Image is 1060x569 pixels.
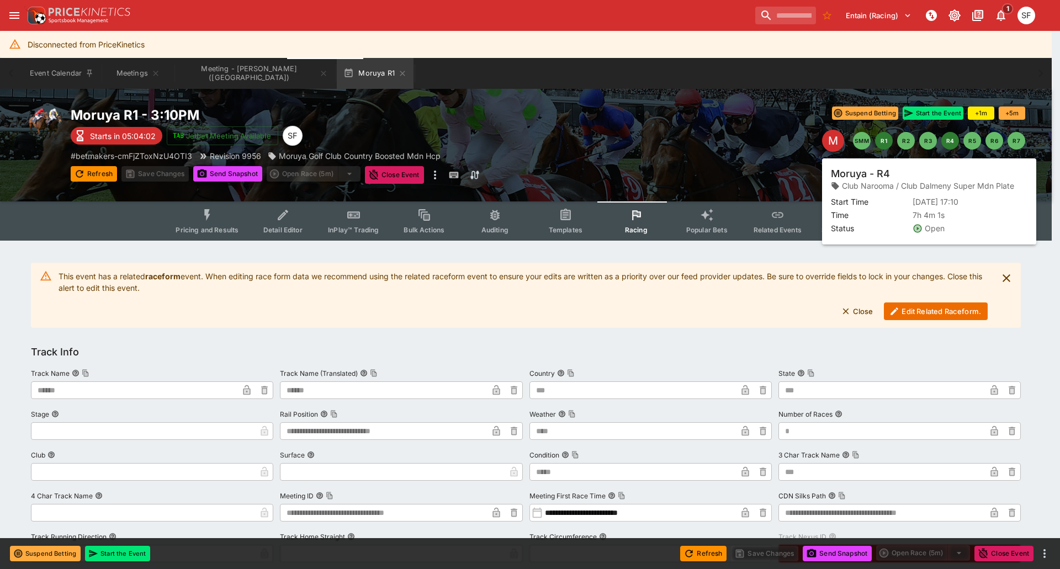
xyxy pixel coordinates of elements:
p: Club [31,450,45,460]
button: No Bookmarks [818,7,836,24]
p: Track Name [31,369,70,378]
p: State [778,369,795,378]
button: Copy To Clipboard [571,451,579,459]
button: Select Tenant [839,7,918,24]
div: Sugaluopea Filipaina [283,126,303,146]
p: Overtype [882,169,911,181]
button: R3 [919,132,937,150]
p: Track Running Direction [31,532,107,541]
div: Moruya Golf Club Country Boosted Mdn Hcp [268,150,441,162]
button: Notifications [991,6,1011,25]
span: Pricing and Results [176,226,239,234]
p: Stage [31,410,49,419]
span: Racing [625,226,648,234]
img: horse_racing.png [26,107,62,142]
p: Number of Races [778,410,833,419]
p: Track Name (Translated) [280,369,358,378]
p: 3 Char Track Name [778,450,840,460]
p: Auto-Save [985,169,1020,181]
button: Refresh [71,166,117,182]
button: Edit Related Raceform. [884,302,988,320]
button: +5m [999,107,1025,120]
button: Close Event [974,546,1033,561]
button: NOT Connected to PK [921,6,941,25]
button: Meetings [103,58,173,89]
p: Track Home Straight [280,532,345,541]
div: This event has a related event. When editing race form data we recommend using the related racefo... [59,266,988,325]
button: Suspend Betting [832,107,898,120]
button: Meeting - Moruya (AUS) [176,58,335,89]
img: PriceKinetics [49,8,130,16]
p: Revision 9956 [210,150,261,162]
button: R6 [985,132,1003,150]
button: Close Event [365,166,424,184]
p: Condition [529,450,559,460]
button: Send Snapshot [803,546,872,561]
p: Rail Position [280,410,318,419]
p: Track Nexus ID [778,532,826,541]
button: R1 [875,132,893,150]
span: Templates [549,226,582,234]
span: Bulk Actions [404,226,444,234]
button: R7 [1008,132,1025,150]
button: Copy To Clipboard [838,492,846,499]
p: Country [529,369,555,378]
div: Edit Meeting [822,130,844,152]
button: Documentation [968,6,988,25]
p: Meeting ID [280,491,314,501]
button: open drawer [4,6,24,25]
div: Disconnected from PriceKinetics [28,34,145,55]
button: Refresh [680,546,727,561]
input: search [755,7,816,24]
button: +1m [968,107,994,120]
img: PriceKinetics Logo [24,4,46,26]
p: Starts in 05:04:02 [90,130,156,142]
p: Surface [280,450,305,460]
button: R2 [897,132,915,150]
div: split button [876,545,970,561]
h2: Copy To Clipboard [71,107,548,124]
p: Copy To Clipboard [71,150,192,162]
button: Start the Event [85,546,150,561]
button: more [428,166,442,184]
span: 1 [1002,3,1014,14]
button: Copy To Clipboard [568,410,576,418]
button: Copy To Clipboard [326,492,333,499]
button: Copy To Clipboard [852,451,860,459]
img: jetbet-logo.svg [173,130,184,141]
span: Auditing [481,226,508,234]
button: Copy To Clipboard [370,369,378,377]
button: Jetbet Meeting Available [167,126,278,145]
p: CDN Silks Path [778,491,826,501]
p: Track Circumference [529,532,597,541]
span: System Controls [821,226,876,234]
button: Toggle light/dark mode [945,6,964,25]
p: Override [934,169,962,181]
button: Copy To Clipboard [567,369,575,377]
span: InPlay™ Trading [328,226,379,234]
button: R5 [963,132,981,150]
button: Event Calendar [23,58,100,89]
button: R4 [941,132,959,150]
span: Detail Editor [263,226,303,234]
strong: raceform [145,272,181,281]
div: Sugaluopea Filipaina [1017,7,1035,24]
button: Suspend Betting [10,546,81,561]
div: Event type filters [167,201,884,241]
div: Start From [863,167,1025,184]
button: Copy To Clipboard [82,369,89,377]
button: Copy To Clipboard [807,369,815,377]
button: more [1038,547,1051,560]
button: SMM [853,132,871,150]
button: Moruya R1 [337,58,414,89]
button: Close [835,302,880,320]
button: Sugaluopea Filipaina [1014,3,1038,28]
button: close [997,268,1016,288]
span: Popular Bets [686,226,728,234]
h5: Track Info [31,345,79,358]
button: Start the Event [903,107,963,120]
div: split button [267,166,361,182]
p: Meeting First Race Time [529,491,606,501]
button: Copy To Clipboard [618,492,626,499]
button: Copy To Clipboard [330,410,338,418]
